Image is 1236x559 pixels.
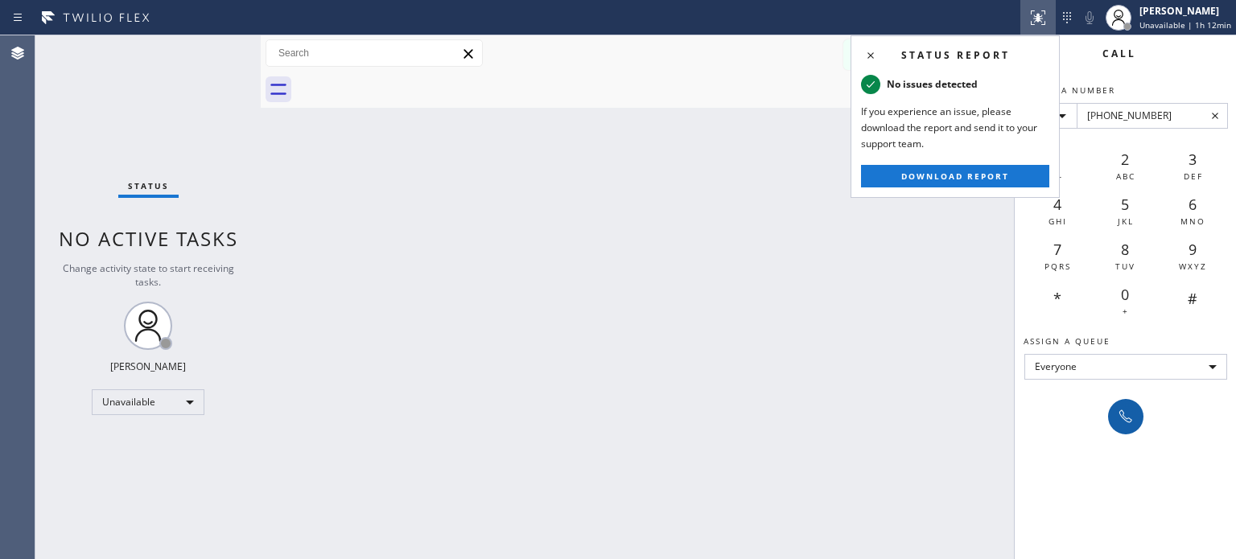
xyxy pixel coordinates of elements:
span: No active tasks [59,225,238,252]
span: Status [128,180,169,191]
span: PQRS [1044,261,1071,272]
span: 3 [1189,150,1197,169]
span: 0 [1121,285,1129,304]
div: Everyone [1024,354,1227,380]
span: JKL [1118,216,1134,227]
button: Messages [843,39,932,70]
span: Enter a number [1024,84,1115,96]
span: WXYZ [1179,261,1207,272]
span: Unavailable | 1h 12min [1139,19,1231,31]
span: 4 [1053,195,1061,214]
span: 7 [1053,240,1061,259]
span: 9 [1189,240,1197,259]
div: Unavailable [92,389,204,415]
div: [PERSON_NAME] [1139,4,1231,18]
span: 2 [1121,150,1129,169]
button: Mute [1078,6,1101,29]
span: 8 [1121,240,1129,259]
span: 6 [1189,195,1197,214]
span: TUV [1115,261,1135,272]
div: [PERSON_NAME] [110,360,186,373]
span: 5 [1121,195,1129,214]
span: # [1188,289,1197,308]
input: Search [266,40,482,66]
span: ABC [1116,171,1135,182]
span: GHI [1049,216,1067,227]
span: Change activity state to start receiving tasks. [63,261,234,289]
span: DEF [1184,171,1203,182]
span: MNO [1180,216,1205,227]
span: Call [1102,47,1136,60]
span: + [1123,306,1129,317]
span: Assign a queue [1024,335,1110,347]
